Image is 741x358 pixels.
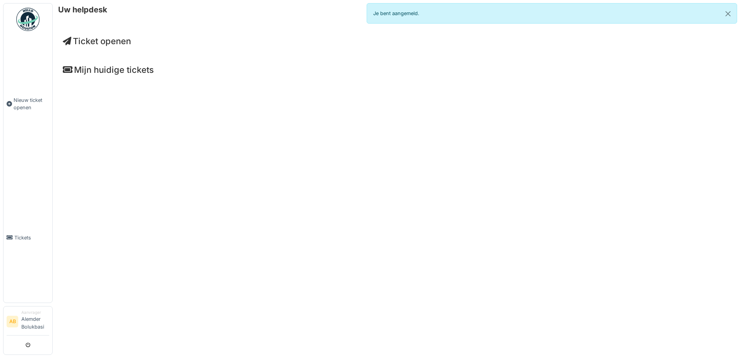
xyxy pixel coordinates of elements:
[21,310,49,334] li: Alemder Bolukbasi
[3,35,52,173] a: Nieuw ticket openen
[14,96,49,111] span: Nieuw ticket openen
[63,65,731,75] h4: Mijn huidige tickets
[7,310,49,336] a: AB AanvragerAlemder Bolukbasi
[63,36,131,46] a: Ticket openen
[3,173,52,303] a: Tickets
[14,234,49,241] span: Tickets
[16,8,40,31] img: Badge_color-CXgf-gQk.svg
[719,3,737,24] button: Close
[367,3,737,24] div: Je bent aangemeld.
[58,5,107,14] h6: Uw helpdesk
[7,316,18,327] li: AB
[21,310,49,315] div: Aanvrager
